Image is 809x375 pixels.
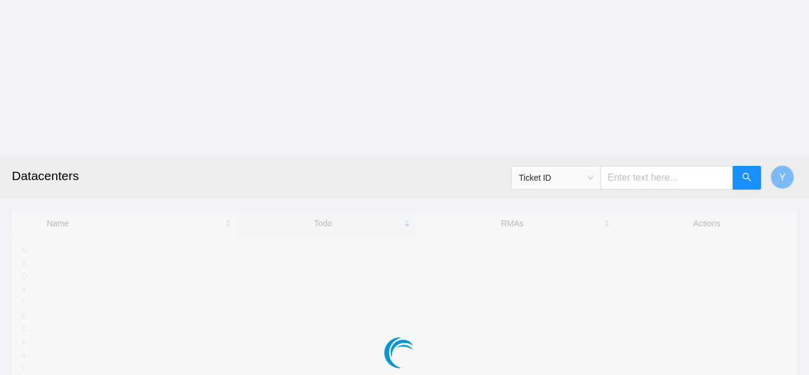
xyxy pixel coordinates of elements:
[779,170,786,185] span: Y
[733,166,761,190] button: search
[771,165,794,189] button: Y
[601,166,733,190] input: Enter text here...
[12,157,561,195] h2: Datacenters
[519,169,593,187] span: Ticket ID
[742,172,752,184] span: search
